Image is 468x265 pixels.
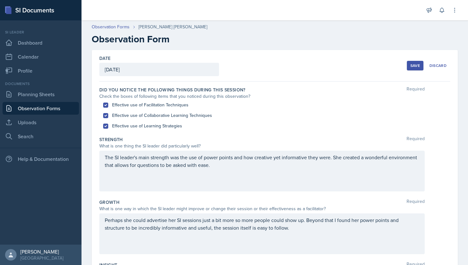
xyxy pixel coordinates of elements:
[3,36,79,49] a: Dashboard
[3,153,79,165] div: Help & Documentation
[99,205,425,212] div: What is one way in which the SI leader might improve or change their session or their effectivene...
[99,136,123,143] label: Strength
[3,81,79,87] div: Documents
[426,61,450,70] button: Discard
[99,55,110,61] label: Date
[92,24,130,30] a: Observation Forms
[112,102,188,108] label: Effective use of Facilitation Techniques
[429,63,447,68] div: Discard
[99,199,119,205] label: Growth
[99,143,425,149] div: What is one thing the SI leader did particularly well?
[3,116,79,129] a: Uploads
[3,102,79,115] a: Observation Forms
[3,50,79,63] a: Calendar
[3,29,79,35] div: Si leader
[112,112,212,119] label: Effective use of Collaborative Learning Techniques
[407,87,425,93] span: Required
[407,136,425,143] span: Required
[407,199,425,205] span: Required
[3,88,79,101] a: Planning Sheets
[410,63,420,68] div: Save
[99,93,425,100] div: Check the boxes of following items that you noticed during this observation?
[105,216,419,232] p: Perhaps she could advertise her SI sessions just a bit more so more people could show up. Beyond ...
[3,64,79,77] a: Profile
[112,123,182,129] label: Effective use of Learning Strategies
[20,248,63,255] div: [PERSON_NAME]
[105,154,419,169] p: The SI leader's main strength was the use of power points and how creative yet informative they w...
[99,87,245,93] label: Did you notice the following things during this session?
[138,24,207,30] div: [PERSON_NAME] [PERSON_NAME]
[92,33,458,45] h2: Observation Form
[20,255,63,261] div: [GEOGRAPHIC_DATA]
[407,61,423,70] button: Save
[3,130,79,143] a: Search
